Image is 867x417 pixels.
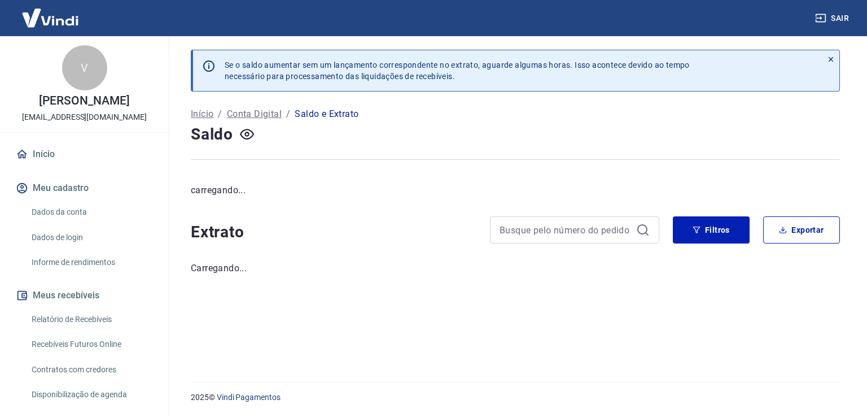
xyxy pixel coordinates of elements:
[191,262,840,275] p: Carregando...
[27,358,155,381] a: Contratos com credores
[225,59,690,82] p: Se o saldo aumentar sem um lançamento correspondente no extrato, aguarde algumas horas. Isso acon...
[217,393,281,402] a: Vindi Pagamentos
[813,8,853,29] button: Sair
[191,392,840,403] p: 2025 ©
[27,383,155,406] a: Disponibilização de agenda
[22,111,147,123] p: [EMAIL_ADDRESS][DOMAIN_NAME]
[27,201,155,224] a: Dados da conta
[14,142,155,167] a: Início
[14,176,155,201] button: Meu cadastro
[27,333,155,356] a: Recebíveis Futuros Online
[39,95,129,107] p: [PERSON_NAME]
[227,107,282,121] a: Conta Digital
[62,45,107,90] div: V
[500,221,632,238] input: Busque pelo número do pedido
[27,308,155,331] a: Relatório de Recebíveis
[27,251,155,274] a: Informe de rendimentos
[763,216,840,244] button: Exportar
[191,107,213,121] a: Início
[295,107,358,121] p: Saldo e Extrato
[14,283,155,308] button: Meus recebíveis
[191,123,233,146] h4: Saldo
[191,221,476,244] h4: Extrato
[14,1,87,35] img: Vindi
[673,216,750,244] button: Filtros
[218,107,222,121] p: /
[286,107,290,121] p: /
[27,226,155,249] a: Dados de login
[191,184,840,197] p: carregando...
